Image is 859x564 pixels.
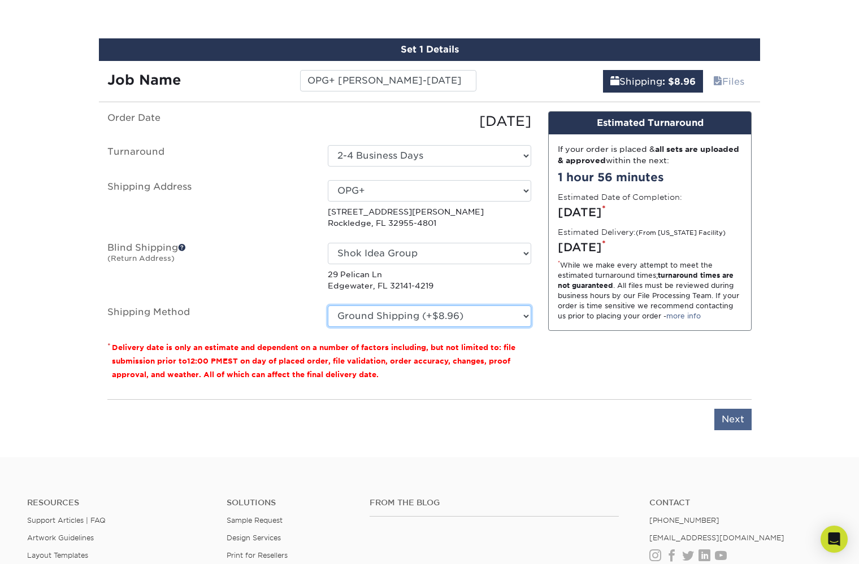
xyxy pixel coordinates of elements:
[187,357,223,365] span: 12:00 PM
[549,112,751,134] div: Estimated Turnaround
[328,269,531,292] p: 29 Pelican Ln Edgewater, FL 32141-4219
[99,305,319,327] label: Shipping Method
[107,254,175,263] small: (Return Address)
[27,551,88,559] a: Layout Templates
[300,70,476,91] input: Enter a job name
[649,534,784,542] a: [EMAIL_ADDRESS][DOMAIN_NAME]
[662,76,696,87] b: : $8.96
[112,343,515,379] small: Delivery date is only an estimate and dependent on a number of factors including, but not limited...
[227,534,281,542] a: Design Services
[649,516,719,524] a: [PHONE_NUMBER]
[27,498,210,508] h4: Resources
[99,243,319,292] label: Blind Shipping
[636,229,726,237] small: (From [US_STATE] Facility)
[107,72,181,88] strong: Job Name
[821,526,848,553] div: Open Intercom Messenger
[558,169,742,186] div: 1 hour 56 minutes
[99,111,319,132] label: Order Date
[649,498,832,508] a: Contact
[227,551,288,559] a: Print for Resellers
[227,516,283,524] a: Sample Request
[706,70,752,93] a: Files
[714,409,752,430] input: Next
[328,206,531,229] p: [STREET_ADDRESS][PERSON_NAME] Rockledge, FL 32955-4801
[558,271,734,290] strong: turnaround times are not guaranteed
[558,239,742,256] div: [DATE]
[666,312,701,320] a: more info
[27,516,106,524] a: Support Articles | FAQ
[558,191,682,203] label: Estimated Date of Completion:
[610,76,619,87] span: shipping
[99,145,319,167] label: Turnaround
[558,143,742,167] div: If your order is placed & within the next:
[713,76,722,87] span: files
[370,498,619,508] h4: From the Blog
[603,70,703,93] a: Shipping: $8.96
[99,38,760,61] div: Set 1 Details
[319,111,540,132] div: [DATE]
[227,498,352,508] h4: Solutions
[558,226,726,238] label: Estimated Delivery:
[99,180,319,229] label: Shipping Address
[558,260,742,321] div: While we make every attempt to meet the estimated turnaround times; . All files must be reviewed ...
[27,534,94,542] a: Artwork Guidelines
[558,204,742,221] div: [DATE]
